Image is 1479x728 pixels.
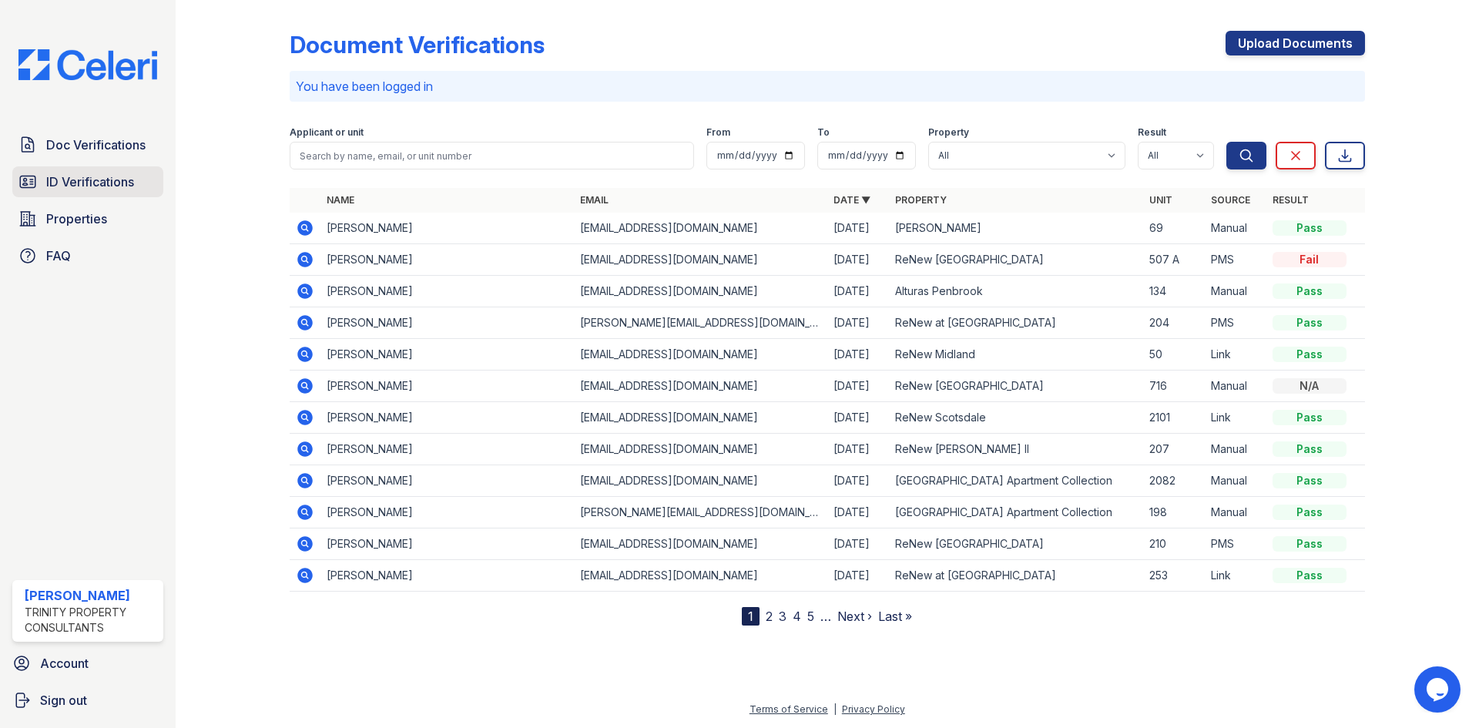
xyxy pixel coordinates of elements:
[1273,473,1347,488] div: Pass
[574,560,827,592] td: [EMAIL_ADDRESS][DOMAIN_NAME]
[320,213,574,244] td: [PERSON_NAME]
[574,402,827,434] td: [EMAIL_ADDRESS][DOMAIN_NAME]
[6,685,169,716] a: Sign out
[12,166,163,197] a: ID Verifications
[574,371,827,402] td: [EMAIL_ADDRESS][DOMAIN_NAME]
[1273,378,1347,394] div: N/A
[574,465,827,497] td: [EMAIL_ADDRESS][DOMAIN_NAME]
[327,194,354,206] a: Name
[1143,339,1205,371] td: 50
[40,691,87,710] span: Sign out
[320,434,574,465] td: [PERSON_NAME]
[1205,339,1266,371] td: Link
[25,586,157,605] div: [PERSON_NAME]
[833,194,870,206] a: Date ▼
[1205,402,1266,434] td: Link
[820,607,831,626] span: …
[889,276,1142,307] td: Alturas Penbrook
[320,528,574,560] td: [PERSON_NAME]
[290,142,694,169] input: Search by name, email, or unit number
[1273,347,1347,362] div: Pass
[827,497,889,528] td: [DATE]
[827,213,889,244] td: [DATE]
[878,609,912,624] a: Last »
[1205,371,1266,402] td: Manual
[1149,194,1172,206] a: Unit
[574,244,827,276] td: [EMAIL_ADDRESS][DOMAIN_NAME]
[1138,126,1166,139] label: Result
[1273,568,1347,583] div: Pass
[1273,283,1347,299] div: Pass
[1205,244,1266,276] td: PMS
[1143,371,1205,402] td: 716
[889,560,1142,592] td: ReNew at [GEOGRAPHIC_DATA]
[742,607,760,626] div: 1
[827,276,889,307] td: [DATE]
[320,339,574,371] td: [PERSON_NAME]
[779,609,786,624] a: 3
[12,240,163,271] a: FAQ
[1205,497,1266,528] td: Manual
[827,371,889,402] td: [DATE]
[889,402,1142,434] td: ReNew Scotsdale
[46,210,107,228] span: Properties
[1273,505,1347,520] div: Pass
[320,560,574,592] td: [PERSON_NAME]
[1205,434,1266,465] td: Manual
[827,434,889,465] td: [DATE]
[320,402,574,434] td: [PERSON_NAME]
[1143,276,1205,307] td: 134
[1205,528,1266,560] td: PMS
[895,194,947,206] a: Property
[574,434,827,465] td: [EMAIL_ADDRESS][DOMAIN_NAME]
[889,528,1142,560] td: ReNew [GEOGRAPHIC_DATA]
[817,126,830,139] label: To
[827,339,889,371] td: [DATE]
[6,648,169,679] a: Account
[574,276,827,307] td: [EMAIL_ADDRESS][DOMAIN_NAME]
[706,126,730,139] label: From
[1143,465,1205,497] td: 2082
[1273,252,1347,267] div: Fail
[827,528,889,560] td: [DATE]
[1205,560,1266,592] td: Link
[807,609,814,624] a: 5
[290,31,545,59] div: Document Verifications
[296,77,1359,96] p: You have been logged in
[842,703,905,715] a: Privacy Policy
[1143,402,1205,434] td: 2101
[320,371,574,402] td: [PERSON_NAME]
[1143,434,1205,465] td: 207
[1226,31,1365,55] a: Upload Documents
[827,307,889,339] td: [DATE]
[827,244,889,276] td: [DATE]
[574,528,827,560] td: [EMAIL_ADDRESS][DOMAIN_NAME]
[766,609,773,624] a: 2
[889,244,1142,276] td: ReNew [GEOGRAPHIC_DATA]
[1143,560,1205,592] td: 253
[12,129,163,160] a: Doc Verifications
[827,402,889,434] td: [DATE]
[1205,307,1266,339] td: PMS
[889,307,1142,339] td: ReNew at [GEOGRAPHIC_DATA]
[46,136,146,154] span: Doc Verifications
[1273,194,1309,206] a: Result
[1143,307,1205,339] td: 204
[1143,528,1205,560] td: 210
[290,126,364,139] label: Applicant or unit
[1205,465,1266,497] td: Manual
[320,497,574,528] td: [PERSON_NAME]
[46,247,71,265] span: FAQ
[1273,315,1347,330] div: Pass
[928,126,969,139] label: Property
[1211,194,1250,206] a: Source
[1273,441,1347,457] div: Pass
[1273,536,1347,552] div: Pass
[574,497,827,528] td: [PERSON_NAME][EMAIL_ADDRESS][DOMAIN_NAME]
[889,339,1142,371] td: ReNew Midland
[320,244,574,276] td: [PERSON_NAME]
[889,465,1142,497] td: [GEOGRAPHIC_DATA] Apartment Collection
[1143,244,1205,276] td: 507 A
[1273,410,1347,425] div: Pass
[827,560,889,592] td: [DATE]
